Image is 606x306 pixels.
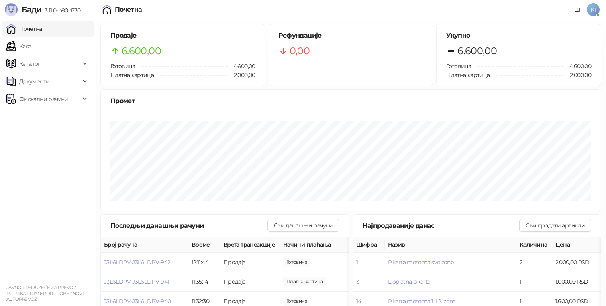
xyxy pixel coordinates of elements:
[388,259,454,266] button: P.karta mesecna sve zone
[104,298,171,305] button: J3L6LDPV-J3L6LDPV-940
[283,277,326,286] span: 2.000,00
[220,237,280,253] th: Врста трансакције
[516,253,552,272] td: 2
[446,71,490,79] span: Платна картица
[385,237,516,253] th: Назив
[363,221,520,231] div: Најпродаваније данас
[6,38,31,54] a: Каса
[115,6,142,13] div: Почетна
[446,63,471,70] span: Готовина
[228,71,255,79] span: 2.000,00
[110,221,267,231] div: Последњи данашњи рачуни
[516,272,552,292] td: 1
[188,272,220,292] td: 11:35:14
[388,278,431,285] button: Doplatna p.karta
[228,62,255,71] span: 4.600,00
[283,297,310,306] span: 1.000,00
[353,237,385,253] th: Шифра
[101,237,188,253] th: Број рачуна
[457,43,497,59] span: 6.600,00
[22,5,41,14] span: Бади
[564,62,591,71] span: 4.600,00
[110,71,154,79] span: Платна картица
[280,237,360,253] th: Начини плаћања
[283,258,310,267] span: 2.000,00
[564,71,591,79] span: 2.000,00
[19,73,49,89] span: Документи
[5,3,18,16] img: Logo
[110,63,135,70] span: Готовина
[388,298,456,305] button: P.karta mesecna 1. i 2. zona
[446,31,591,40] h5: Укупно
[19,56,41,72] span: Каталог
[356,259,358,266] button: 1
[356,298,361,305] button: 14
[41,7,80,14] span: 3.11.0-b80b730
[267,219,339,232] button: Сви данашњи рачуни
[104,259,171,266] button: J3L6LDPV-J3L6LDPV-942
[278,31,424,40] h5: Рефундације
[587,3,600,16] span: K1
[220,253,280,272] td: Продаја
[516,237,552,253] th: Количина
[19,91,68,107] span: Фискални рачуни
[188,253,220,272] td: 12:11:44
[220,272,280,292] td: Продаја
[110,31,255,40] h5: Продаје
[110,96,591,106] div: Промет
[571,3,584,16] a: Документација
[104,278,169,285] button: J3L6LDPV-J3L6LDPV-941
[290,43,310,59] span: 0,00
[188,237,220,253] th: Време
[122,43,161,59] span: 6.600,00
[519,219,591,232] button: Сви продати артикли
[356,278,359,285] button: 3
[6,21,42,37] a: Почетна
[6,285,84,302] small: JAVNO PREDUZEĆE ZA PREVOZ PUTNIKA I TRANSPORT ROBE " NOVI AUTOPREVOZ"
